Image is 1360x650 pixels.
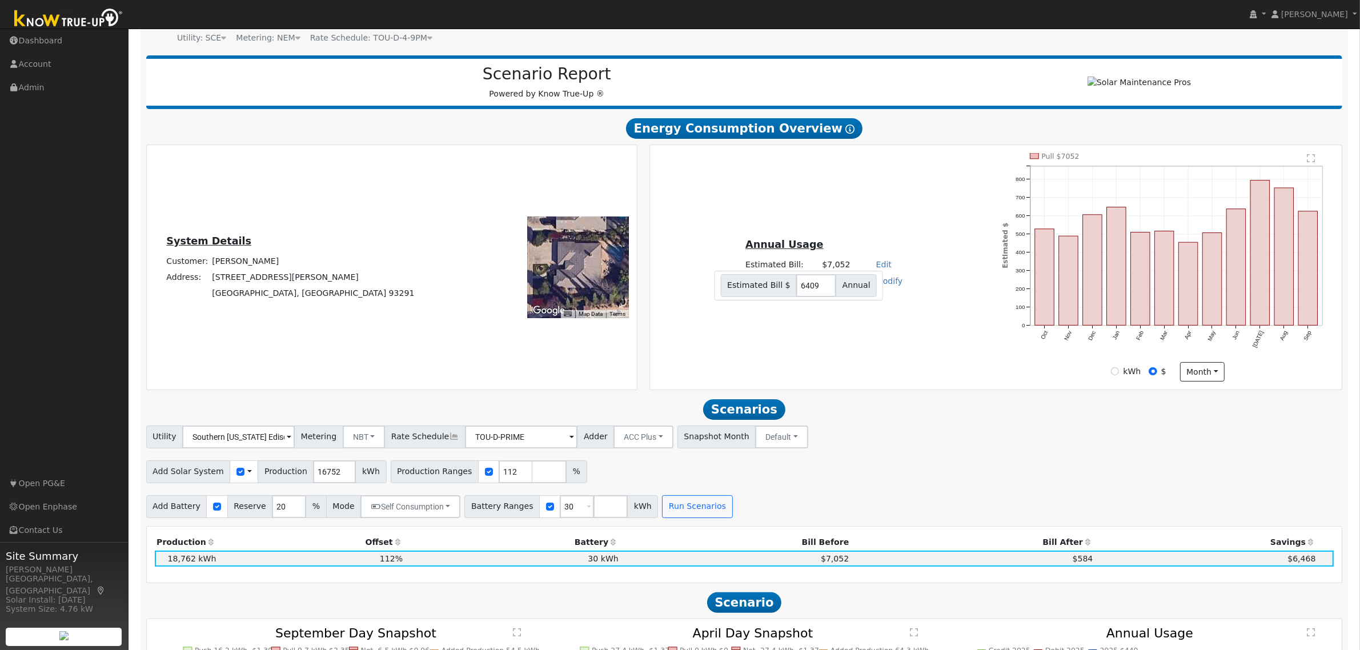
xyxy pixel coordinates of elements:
[564,310,572,318] button: Keyboard shortcuts
[1184,330,1193,340] text: Apr
[6,603,122,615] div: System Size: 4.76 kW
[1022,322,1025,328] text: 0
[360,495,460,518] button: Self Consumption
[1161,366,1166,378] label: $
[703,399,785,420] span: Scenarios
[227,495,273,518] span: Reserve
[1016,286,1025,292] text: 200
[310,33,432,42] span: Alias: None
[146,460,231,483] span: Add Solar System
[146,495,207,518] span: Add Battery
[326,495,361,518] span: Mode
[464,495,540,518] span: Battery Ranges
[6,573,122,597] div: [GEOGRAPHIC_DATA], [GEOGRAPHIC_DATA]
[1231,330,1241,340] text: Jun
[876,260,892,269] a: Edit
[306,495,326,518] span: %
[343,426,386,448] button: NBT
[465,426,577,448] input: Select a Rate Schedule
[851,535,1095,551] th: Bill After
[258,460,314,483] span: Production
[1155,231,1174,326] rect: onclick=""
[579,310,603,318] button: Map Data
[6,594,122,606] div: Solar Install: [DATE]
[1016,249,1025,255] text: 400
[391,460,479,483] span: Production Ranges
[384,426,466,448] span: Rate Schedule
[1149,367,1157,375] input: $
[1303,330,1313,342] text: Sep
[1016,267,1025,274] text: 300
[59,631,69,640] img: retrieve
[165,253,210,269] td: Customer:
[1207,330,1217,342] text: May
[1073,554,1093,563] span: $584
[577,426,614,448] span: Adder
[1042,152,1080,161] text: Pull $7052
[1281,10,1348,19] span: [PERSON_NAME]
[845,125,854,134] i: Show Help
[744,257,820,274] td: Estimated Bill:
[620,535,851,551] th: Bill Before
[210,270,416,286] td: [STREET_ADDRESS][PERSON_NAME]
[1088,77,1191,89] img: Solar Maintenance Pros
[613,426,673,448] button: ACC Plus
[1136,330,1145,342] text: Feb
[1159,330,1169,342] text: Mar
[155,551,218,567] td: 18,762 kWh
[155,535,218,551] th: Production
[1299,211,1318,326] rect: onclick=""
[1107,207,1126,326] rect: onclick=""
[566,460,587,483] span: %
[1131,232,1150,326] rect: onclick=""
[380,554,403,563] span: 112%
[236,32,300,44] div: Metering: NEM
[1307,628,1315,637] text: 
[355,460,386,483] span: kWh
[182,426,295,448] input: Select a Utility
[1123,366,1141,378] label: kWh
[177,32,226,44] div: Utility: SCE
[609,311,625,317] a: Terms (opens in new tab)
[1275,188,1294,326] rect: onclick=""
[1279,330,1289,342] text: Aug
[513,628,521,637] text: 
[165,270,210,286] td: Address:
[6,548,122,564] span: Site Summary
[1251,330,1265,348] text: [DATE]
[1016,212,1025,219] text: 600
[218,535,405,551] th: Offset
[1287,554,1315,563] span: $6,468
[876,276,903,286] a: Modify
[1227,209,1246,326] rect: onclick=""
[275,626,436,640] text: September Day Snapshot
[627,495,658,518] span: kWh
[166,235,251,247] u: System Details
[721,274,797,297] span: Estimated Bill $
[210,253,416,269] td: [PERSON_NAME]
[1106,626,1193,640] text: Annual Usage
[1203,233,1222,326] rect: onclick=""
[1059,236,1078,325] rect: onclick=""
[626,118,862,139] span: Energy Consumption Overview
[405,535,621,551] th: Battery
[693,626,813,640] text: April Day Snapshot
[1016,194,1025,200] text: 700
[9,6,129,32] img: Know True-Up
[210,286,416,302] td: [GEOGRAPHIC_DATA], [GEOGRAPHIC_DATA] 93291
[530,303,568,318] a: Open this area in Google Maps (opens a new window)
[530,303,568,318] img: Google
[405,551,621,567] td: 30 kWh
[662,495,732,518] button: Run Scenarios
[910,628,918,637] text: 
[96,586,106,595] a: Map
[294,426,343,448] span: Metering
[146,426,183,448] span: Utility
[1016,231,1025,237] text: 500
[755,426,808,448] button: Default
[1179,242,1198,325] rect: onclick=""
[1016,176,1025,182] text: 800
[1001,223,1009,268] text: Estimated $
[158,65,936,84] h2: Scenario Report
[820,257,852,274] td: $7,052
